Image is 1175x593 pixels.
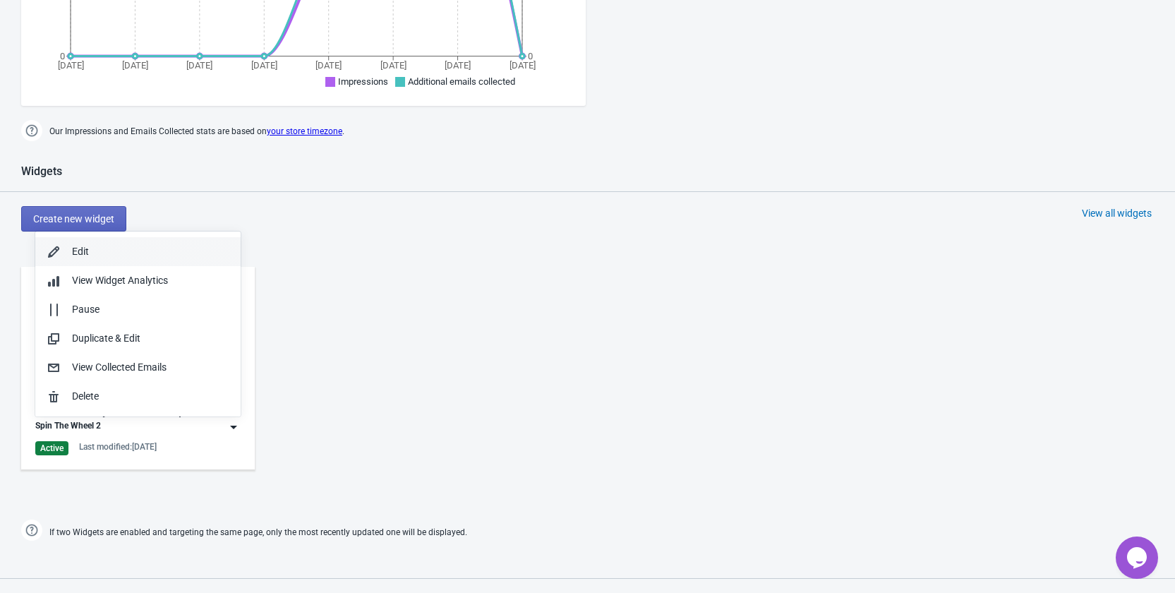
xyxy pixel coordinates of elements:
tspan: [DATE] [251,60,277,71]
button: View Widget Analytics [35,266,241,295]
tspan: [DATE] [58,60,84,71]
tspan: [DATE] [315,60,342,71]
div: Spin The Wheel 2 [35,420,101,434]
tspan: 0 [60,51,65,61]
tspan: [DATE] [445,60,471,71]
div: Edit [72,244,229,259]
span: Create new widget [33,213,114,224]
tspan: [DATE] [122,60,148,71]
img: dropdown.png [227,420,241,434]
div: Active [35,441,68,455]
span: Impressions [338,76,388,87]
button: Delete [35,382,241,411]
img: help.png [21,520,42,541]
a: your store timezone [267,126,342,136]
button: Duplicate & Edit [35,324,241,353]
div: Pause [72,302,229,317]
button: Pause [35,295,241,324]
button: Create new widget [21,206,126,232]
button: Edit [35,237,241,266]
tspan: [DATE] [510,60,536,71]
span: Our Impressions and Emails Collected stats are based on . [49,120,344,143]
div: View all widgets [1082,206,1152,220]
tspan: 0 [528,51,533,61]
tspan: [DATE] [380,60,406,71]
span: Additional emails collected [408,76,515,87]
div: Duplicate & Edit [72,331,229,346]
img: help.png [21,120,42,141]
div: View Collected Emails [72,360,229,375]
button: View Collected Emails [35,353,241,382]
div: Delete [72,389,229,404]
span: View Widget Analytics [72,275,168,286]
iframe: chat widget [1116,537,1161,579]
span: If two Widgets are enabled and targeting the same page, only the most recently updated one will b... [49,521,467,544]
div: Last modified: [DATE] [79,441,157,453]
tspan: [DATE] [186,60,212,71]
